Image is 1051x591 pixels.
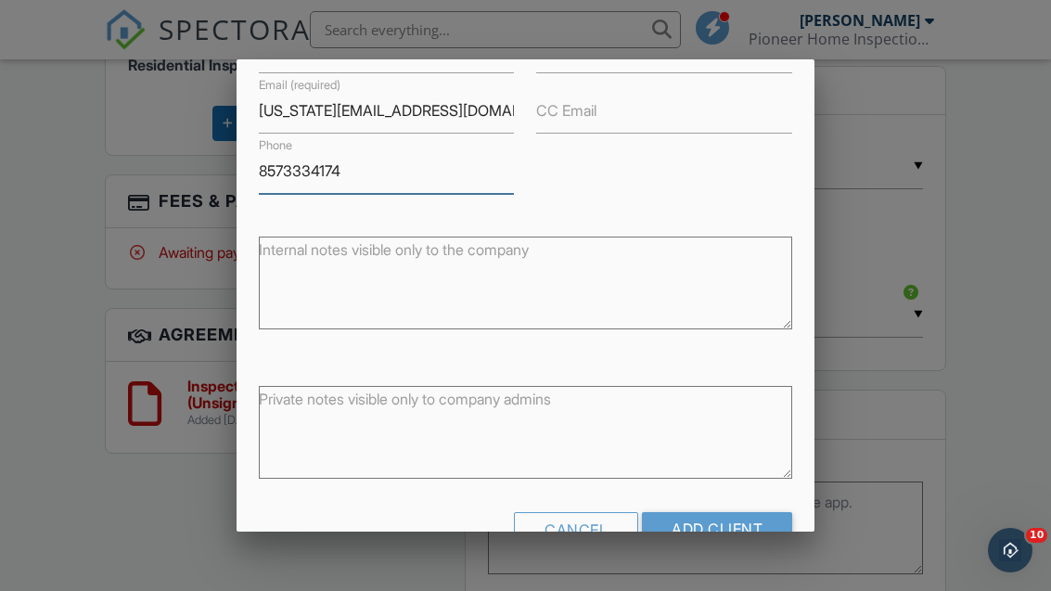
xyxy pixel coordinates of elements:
[536,100,596,121] label: CC Email
[514,512,638,546] div: Cancel
[259,137,292,154] label: Phone
[1026,528,1047,543] span: 10
[988,528,1032,572] iframe: Intercom live chat
[259,239,529,260] label: Internal notes visible only to the company
[259,389,551,409] label: Private notes visible only to company admins
[259,77,340,94] label: Email (required)
[642,512,792,546] input: Add Client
